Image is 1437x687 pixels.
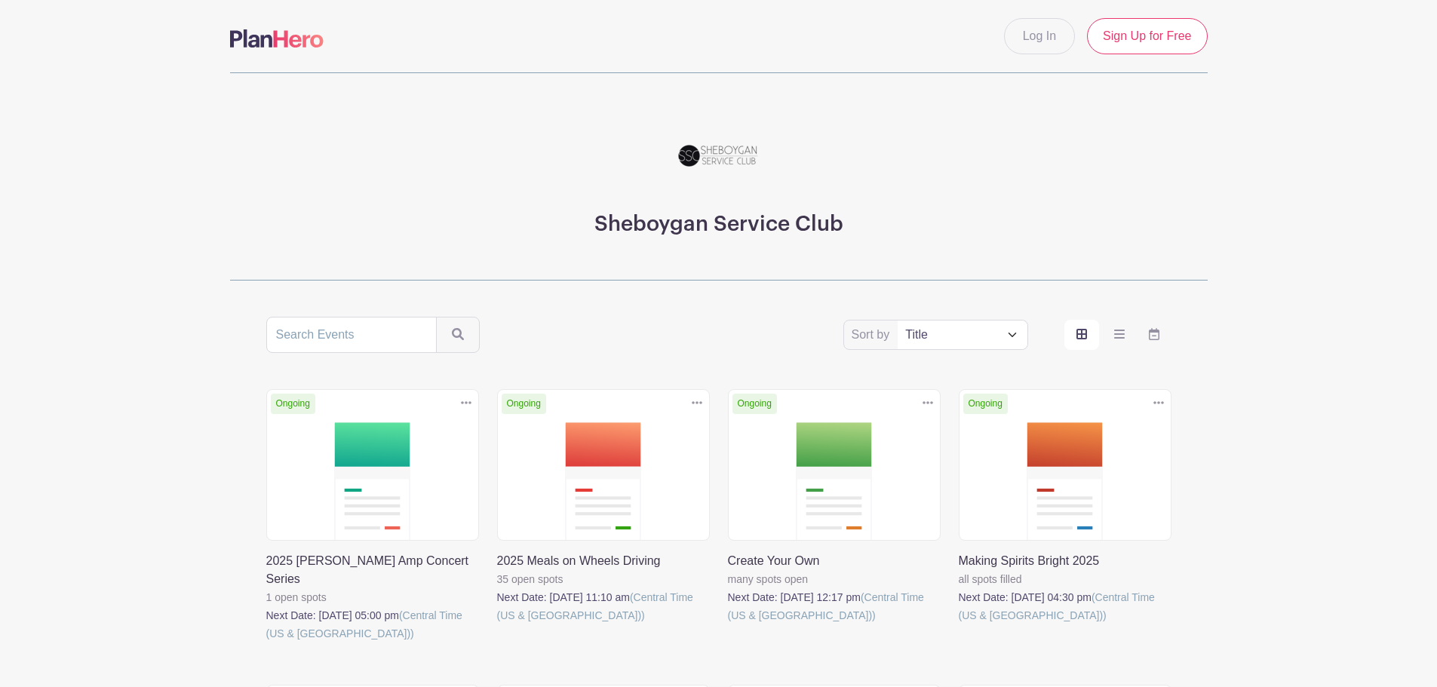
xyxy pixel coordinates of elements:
img: logo-507f7623f17ff9eddc593b1ce0a138ce2505c220e1c5a4e2b4648c50719b7d32.svg [230,29,324,48]
img: SSC_Logo_NEW.png [674,109,764,200]
input: Search Events [266,317,437,353]
a: Sign Up for Free [1087,18,1207,54]
label: Sort by [852,326,895,344]
a: Log In [1004,18,1075,54]
div: order and view [1064,320,1171,350]
h3: Sheboygan Service Club [594,212,843,238]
